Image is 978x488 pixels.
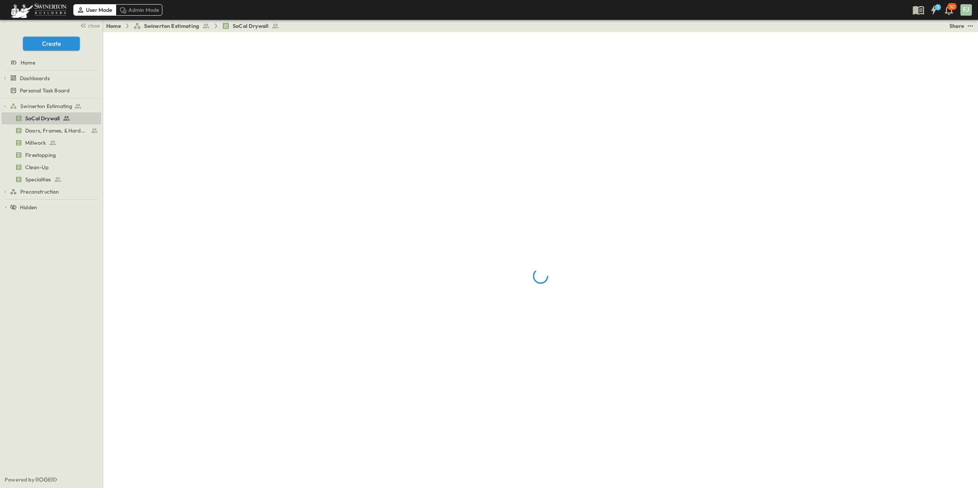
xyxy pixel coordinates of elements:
span: Firestopping [25,151,56,159]
span: Swinerton Estimating [20,102,72,110]
button: 1 [926,3,941,17]
a: Millwork [2,137,100,148]
span: Swinerton Estimating [144,22,199,30]
img: 6c363589ada0b36f064d841b69d3a419a338230e66bb0a533688fa5cc3e9e735.png [9,2,68,18]
div: User Mode [73,4,116,16]
a: SoCal Drywall [222,22,279,30]
div: Preconstructiontest [2,186,101,198]
a: Clean-Up [2,162,100,173]
span: Personal Task Board [20,87,70,94]
a: Home [2,57,100,68]
a: Preconstruction [10,186,100,197]
span: SoCal Drywall [25,115,60,122]
a: Firestopping [2,150,100,160]
div: Clean-Uptest [2,161,101,173]
a: Dashboards [10,73,100,84]
a: Home [106,22,121,30]
span: Specialties [25,176,51,183]
a: Personal Task Board [2,85,100,96]
button: Create [23,37,80,50]
a: Specialties [2,174,100,185]
nav: breadcrumbs [106,22,284,30]
span: SoCal Drywall [233,22,269,30]
span: Millwork [25,139,46,147]
a: Swinerton Estimating [133,22,210,30]
span: Home [21,59,35,66]
a: SoCal Drywall [2,113,100,124]
button: test [966,21,975,31]
a: Doors, Frames, & Hardware [2,125,100,136]
div: Millworktest [2,137,101,149]
div: FJ [960,4,972,16]
span: Preconstruction [20,188,59,196]
span: Dashboards [20,74,50,82]
button: close [77,20,101,31]
div: Personal Task Boardtest [2,84,101,97]
div: Doors, Frames, & Hardwaretest [2,124,101,137]
a: Swinerton Estimating [10,101,100,111]
div: SoCal Drywalltest [2,112,101,124]
div: Swinerton Estimatingtest [2,100,101,112]
p: 30 [949,4,955,10]
div: Admin Mode [116,4,163,16]
h6: 1 [937,4,939,10]
div: Specialtiestest [2,173,101,186]
span: Clean-Up [25,163,49,171]
button: FJ [960,3,973,16]
div: Firestoppingtest [2,149,101,161]
span: Doors, Frames, & Hardware [25,127,87,134]
span: Hidden [20,204,37,211]
span: close [88,22,100,29]
div: Share [949,22,964,30]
